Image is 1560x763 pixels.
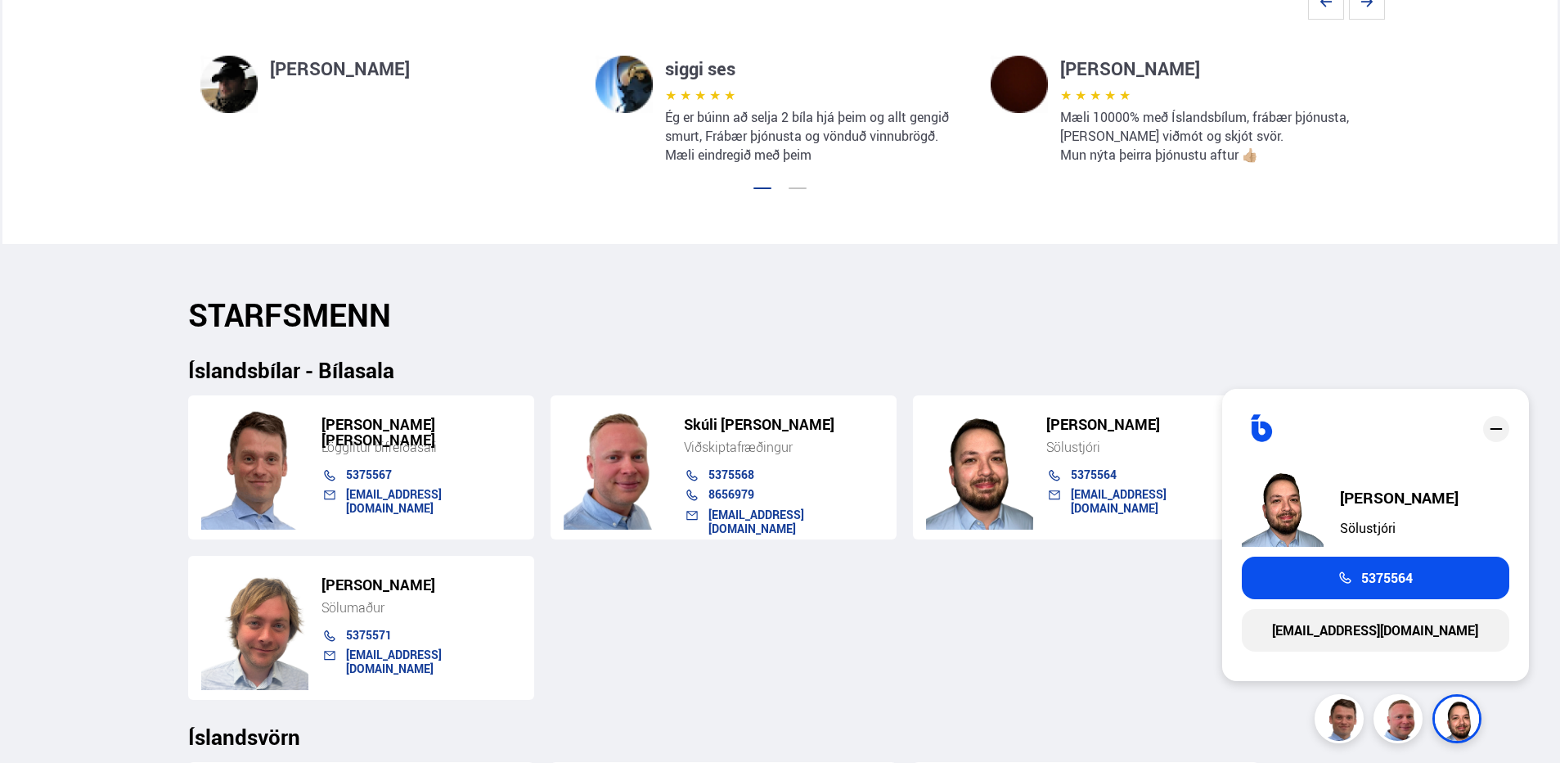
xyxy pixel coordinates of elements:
a: [EMAIL_ADDRESS][DOMAIN_NAME] [708,507,804,535]
h5: [PERSON_NAME] [PERSON_NAME] [321,417,521,448]
span: ★ ★ ★ ★ ★ [665,86,735,104]
img: FbJEzSuNWCJXmdc-.webp [1317,697,1366,746]
img: FbJEzSuNWCJXmdc-.webp [201,406,308,530]
button: Open LiveChat chat widget [13,7,62,56]
h5: Skúli [PERSON_NAME] [684,417,883,432]
img: nhp88E3Fdnt1Opn2.png [1435,697,1484,746]
p: Ég er búinn að selja 2 bíla hjá þeim og allt gengið smurt, Frábær þjónusta og vönduð vinnubrögð. ... [665,108,964,165]
div: [PERSON_NAME] [1340,490,1459,506]
a: 5375567 [346,467,392,482]
a: 8656979 [708,486,754,502]
span: 5375564 [1361,571,1413,585]
a: [EMAIL_ADDRESS][DOMAIN_NAME] [1071,486,1167,515]
div: Sölustjóri [1046,439,1246,455]
img: nhp88E3Fdnt1Opn2.png [1242,465,1324,547]
div: close [1483,416,1509,442]
h3: Íslandsbílar - Bílasala [188,358,1373,382]
div: Sölustjóri [1340,521,1459,535]
div: Sölumaður [321,599,521,616]
img: ivSJBoSYNJ1imj5R.webp [991,56,1048,113]
img: SllRT5B5QPkh28GD.webp [596,56,653,113]
a: 5375571 [346,627,392,643]
p: Mun nýta þeirra þjónustu aftur 👍🏼 [1060,146,1360,165]
img: siFngHWaQ9KaOqBr.png [1376,697,1425,746]
img: siFngHWaQ9KaOqBr.png [564,406,671,530]
img: dsORqd-mBEOihhtP.webp [200,56,258,113]
a: [EMAIL_ADDRESS][DOMAIN_NAME] [1242,609,1509,652]
a: [EMAIL_ADDRESS][DOMAIN_NAME] [346,486,442,515]
a: 5375564 [1242,557,1509,599]
h2: STARFSMENN [188,296,1373,333]
span: Viðskiptafræðingur [684,438,793,456]
div: Löggiltur bifreiðasali [321,439,521,455]
h4: [PERSON_NAME] [1060,56,1360,82]
h4: siggi ses [665,56,964,82]
h5: [PERSON_NAME] [1046,417,1246,432]
a: 5375564 [1071,467,1117,482]
h3: Íslandsvörn [188,725,1373,749]
span: ★ ★ ★ ★ ★ [1060,86,1131,104]
img: nhp88E3Fdnt1Opn2.png [926,406,1033,530]
a: [EMAIL_ADDRESS][DOMAIN_NAME] [346,647,442,675]
h5: [PERSON_NAME] [321,577,521,593]
p: Mæli 10000% með Íslandsbílum, frábær þjónusta, [PERSON_NAME] viðmót og skjót svör. [1060,108,1360,146]
a: 5375568 [708,467,754,482]
img: SZ4H-t_Copy_of_C.png [201,567,308,690]
h4: [PERSON_NAME] [270,56,569,82]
